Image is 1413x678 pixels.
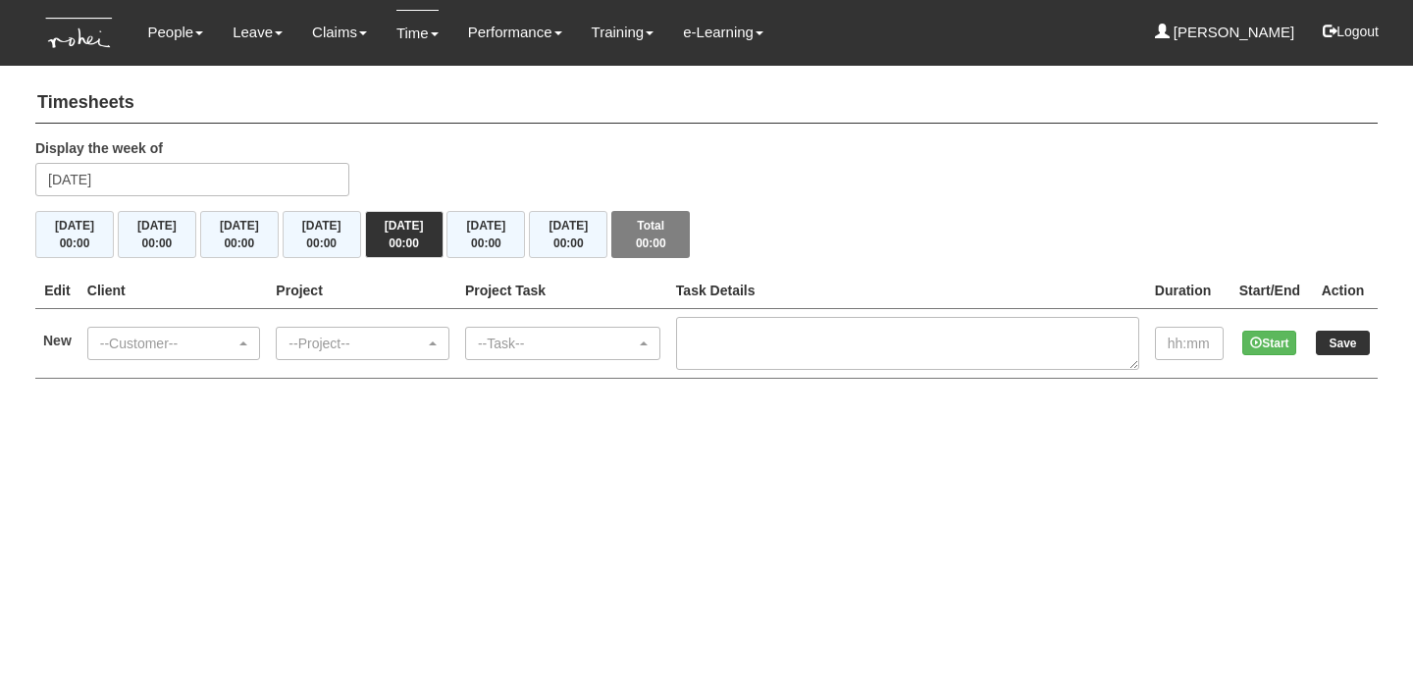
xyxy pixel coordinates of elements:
div: --Project-- [288,334,425,353]
a: Training [592,10,654,55]
span: 00:00 [60,236,90,250]
th: Client [79,273,269,309]
button: [DATE]00:00 [283,211,361,258]
button: --Project-- [276,327,449,360]
label: New [43,331,72,350]
input: hh:mm [1155,327,1224,360]
a: e-Learning [683,10,763,55]
th: Edit [35,273,79,309]
button: Start [1242,331,1296,355]
a: [PERSON_NAME] [1155,10,1295,55]
th: Start/End [1231,273,1308,309]
button: [DATE]00:00 [200,211,279,258]
button: [DATE]00:00 [365,211,444,258]
div: --Task-- [478,334,636,353]
button: Logout [1309,8,1392,55]
th: Project Task [457,273,668,309]
button: [DATE]00:00 [35,211,114,258]
span: 00:00 [471,236,501,250]
a: Time [396,10,439,56]
button: [DATE]00:00 [118,211,196,258]
th: Project [268,273,457,309]
th: Duration [1147,273,1231,309]
span: 00:00 [224,236,254,250]
button: [DATE]00:00 [446,211,525,258]
th: Action [1308,273,1378,309]
span: 00:00 [142,236,173,250]
a: Leave [233,10,283,55]
a: Claims [312,10,367,55]
a: Performance [468,10,562,55]
input: Save [1316,331,1370,355]
a: People [147,10,203,55]
button: --Customer-- [87,327,261,360]
span: 00:00 [306,236,337,250]
button: Total00:00 [611,211,690,258]
h4: Timesheets [35,83,1378,124]
button: --Task-- [465,327,660,360]
div: --Customer-- [100,334,236,353]
span: 00:00 [636,236,666,250]
label: Display the week of [35,138,163,158]
button: [DATE]00:00 [529,211,607,258]
div: Timesheet Week Summary [35,211,1378,258]
th: Task Details [668,273,1147,309]
span: 00:00 [389,236,419,250]
span: 00:00 [553,236,584,250]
